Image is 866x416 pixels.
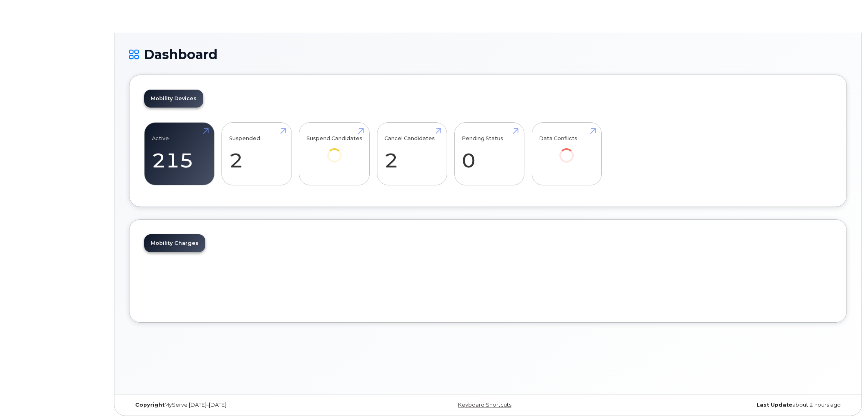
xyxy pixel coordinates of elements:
a: Pending Status 0 [462,127,517,181]
h1: Dashboard [129,47,847,62]
div: about 2 hours ago [607,402,847,408]
a: Data Conflicts [539,127,594,174]
strong: Last Update [756,402,792,408]
div: MyServe [DATE]–[DATE] [129,402,368,408]
a: Keyboard Shortcuts [458,402,511,408]
a: Active 215 [152,127,207,181]
a: Mobility Devices [144,90,203,108]
a: Mobility Charges [144,234,205,252]
a: Suspended 2 [229,127,284,181]
strong: Copyright [135,402,164,408]
a: Cancel Candidates 2 [384,127,439,181]
a: Suspend Candidates [307,127,362,174]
